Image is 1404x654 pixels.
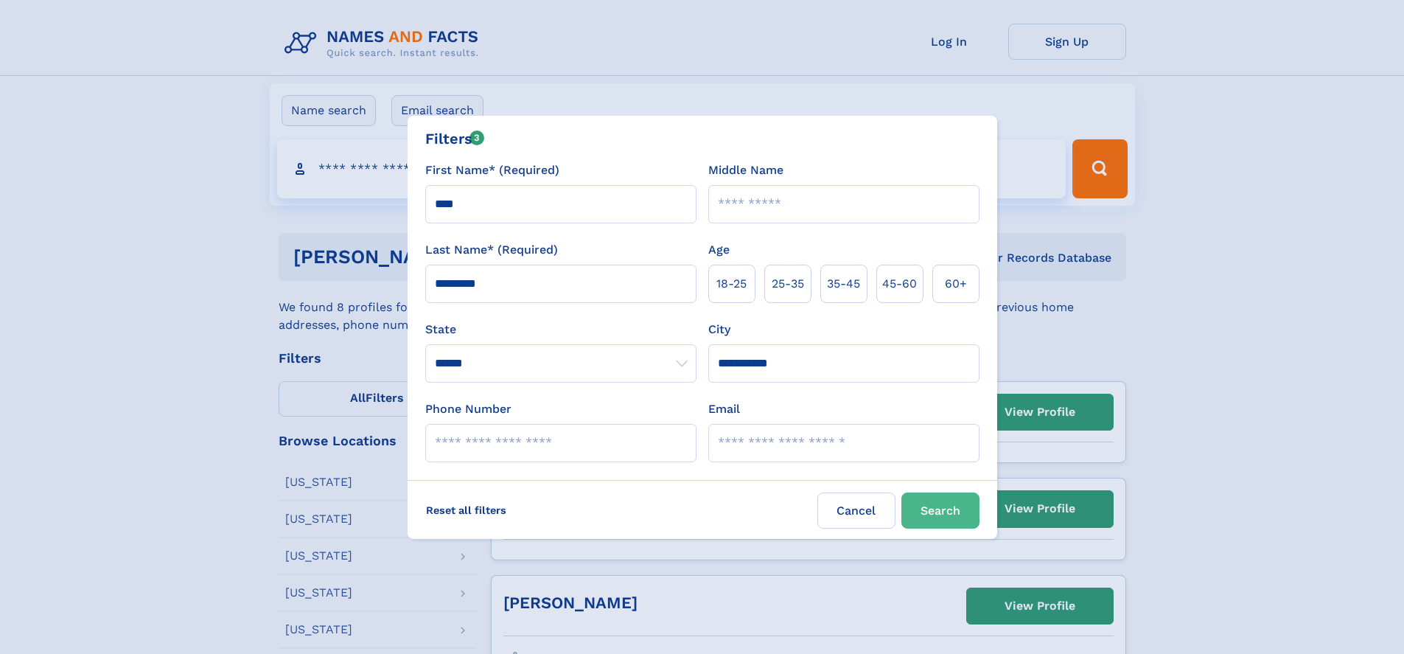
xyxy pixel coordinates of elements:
[425,241,558,259] label: Last Name* (Required)
[708,241,730,259] label: Age
[945,275,967,293] span: 60+
[425,321,696,338] label: State
[416,493,516,528] label: Reset all filters
[708,321,730,338] label: City
[425,400,511,418] label: Phone Number
[425,128,485,150] div: Filters
[817,493,895,529] label: Cancel
[716,275,747,293] span: 18‑25
[882,275,917,293] span: 45‑60
[708,161,783,179] label: Middle Name
[425,161,559,179] label: First Name* (Required)
[708,400,740,418] label: Email
[772,275,804,293] span: 25‑35
[827,275,860,293] span: 35‑45
[901,493,979,529] button: Search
